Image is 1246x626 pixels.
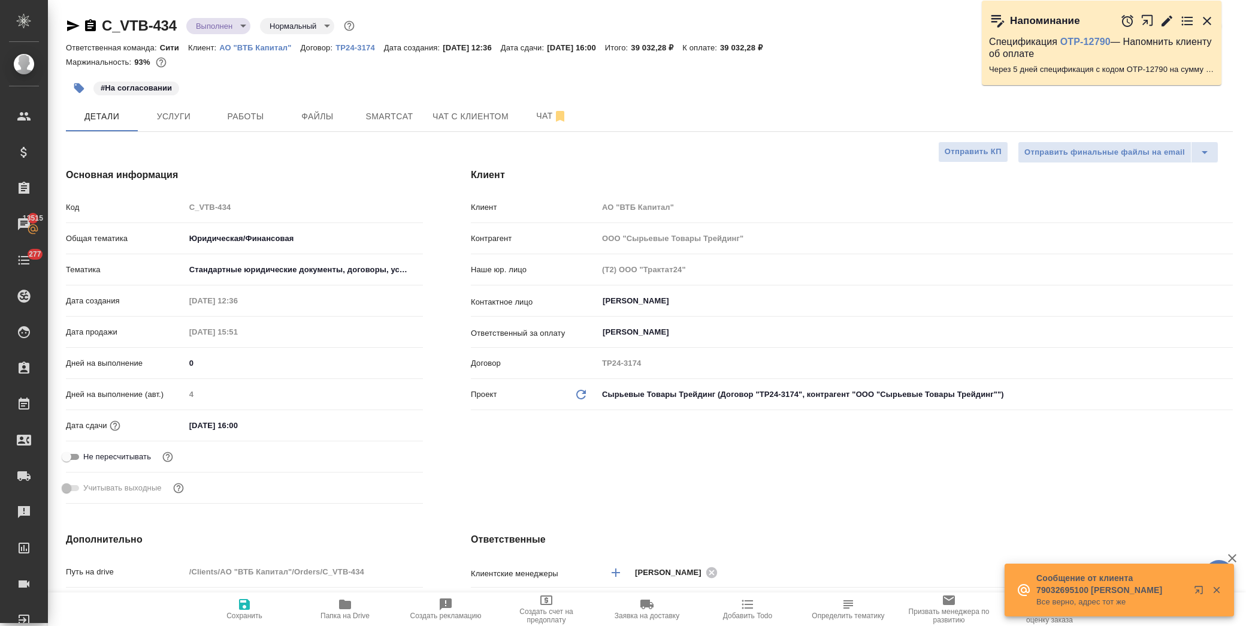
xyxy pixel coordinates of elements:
[501,43,547,52] p: Дата сдачи:
[598,198,1233,216] input: Пустое поле
[812,612,884,620] span: Определить тематику
[631,43,682,52] p: 39 032,28 ₽
[605,43,631,52] p: Итого:
[1226,331,1229,333] button: Open
[1036,572,1186,596] p: Сообщение от клиента 79032695100 [PERSON_NAME]
[1010,15,1080,27] p: Напоминание
[471,233,598,245] p: Контрагент
[266,21,320,31] button: Нормальный
[192,21,236,31] button: Выполнен
[66,566,185,578] p: Путь на drive
[66,75,92,101] button: Добавить тэг
[66,19,80,33] button: Скопировать ссылку для ЯМессенджера
[798,592,899,626] button: Определить тематику
[471,201,598,213] p: Клиент
[1018,142,1191,163] button: Отправить финальные файлы на email
[185,323,290,341] input: Пустое поле
[471,568,598,580] p: Клиентские менеджеры
[185,354,423,372] input: ✎ Введи что-нибудь
[635,565,721,580] div: [PERSON_NAME]
[989,64,1214,76] p: Через 5 дней спецификация с кодом OTP-12790 на сумму 359496 RUB будет просрочена
[66,58,134,67] p: Маржинальность:
[73,109,131,124] span: Детали
[989,36,1214,60] p: Спецификация — Напомнить клиенту об оплате
[3,245,45,275] a: 277
[185,198,423,216] input: Пустое поле
[615,612,679,620] span: Заявка на доставку
[22,248,49,260] span: 277
[410,612,482,620] span: Создать рекламацию
[1160,14,1174,28] button: Редактировать
[1200,14,1214,28] button: Закрыть
[471,264,598,276] p: Наше юр. лицо
[66,295,185,307] p: Дата создания
[1204,560,1234,590] button: 🙏
[188,43,219,52] p: Клиент:
[160,449,176,465] button: Включи, если не хочешь, чтобы указанная дата сдачи изменилась после переставления заказа в 'Подтв...
[395,592,496,626] button: Создать рекламацию
[471,168,1233,182] h4: Клиент
[906,607,992,624] span: Призвать менеджера по развитию
[938,142,1008,162] button: Отправить КП
[301,43,336,52] p: Договор:
[185,228,423,249] div: Юридическая/Финансовая
[145,109,202,124] span: Услуги
[219,43,300,52] p: АО "ВТБ Капитал"
[185,260,423,280] div: Стандартные юридические документы, договоры, уставы
[219,42,300,52] a: АО "ВТБ Капитал"
[361,109,418,124] span: Smartcat
[101,82,172,94] p: #На согласовании
[1024,146,1185,159] span: Отправить финальные файлы на email
[945,145,1002,159] span: Отправить КП
[185,292,290,309] input: Пустое поле
[335,43,384,52] p: ТР24-3174
[553,109,567,124] svg: Отписаться
[1141,8,1154,34] button: Открыть в новой вкладке
[66,326,185,338] p: Дата продажи
[1120,14,1135,28] button: Отложить
[720,43,772,52] p: 39 032,28 ₽
[134,58,153,67] p: 93%
[471,357,598,369] p: Договор
[1187,578,1215,607] button: Открыть в новой вкладке
[601,558,630,587] button: Добавить менеджера
[598,354,1233,372] input: Пустое поле
[999,592,1100,626] button: Скопировать ссылку на оценку заказа
[83,482,162,494] span: Учитывать выходные
[295,592,395,626] button: Папка на Drive
[1018,142,1218,163] div: split button
[496,592,597,626] button: Создать счет на предоплату
[341,18,357,34] button: Доп статусы указывают на важность/срочность заказа
[384,43,443,52] p: Дата создания:
[1204,585,1229,595] button: Закрыть
[471,532,1233,547] h4: Ответственные
[171,480,186,496] button: Выбери, если сб и вс нужно считать рабочими днями для выполнения заказа.
[217,109,274,124] span: Работы
[598,384,1233,405] div: Сырьевые Товары Трейдинг (Договор "ТР24-3174", контрагент "ООО "Сырьевые Товары Трейдинг"")
[697,592,798,626] button: Добавить Todo
[523,109,580,124] span: Чат
[1060,37,1111,47] a: OTP-12790
[66,532,423,547] h4: Дополнительно
[66,389,185,401] p: Дней на выполнение (авт.)
[66,168,423,182] h4: Основная информация
[443,43,501,52] p: [DATE] 12:36
[320,612,370,620] span: Папка на Drive
[547,43,605,52] p: [DATE] 16:00
[226,612,262,620] span: Сохранить
[83,19,98,33] button: Скопировать ссылку
[598,261,1233,278] input: Пустое поле
[83,451,151,463] span: Не пересчитывать
[107,418,123,434] button: Если добавить услуги и заполнить их объемом, то дата рассчитается автоматически
[471,327,598,339] p: Ответственный за оплату
[335,42,384,52] a: ТР24-3174
[899,592,999,626] button: Призвать менеджера по развитию
[66,264,185,276] p: Тематика
[16,212,50,224] span: 13515
[185,417,290,434] input: ✎ Введи что-нибудь
[66,420,107,432] p: Дата сдачи
[471,296,598,308] p: Контактное лицо
[260,18,334,34] div: Выполнен
[1036,596,1186,608] p: Все верно, адрес тот же
[289,109,346,124] span: Файлы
